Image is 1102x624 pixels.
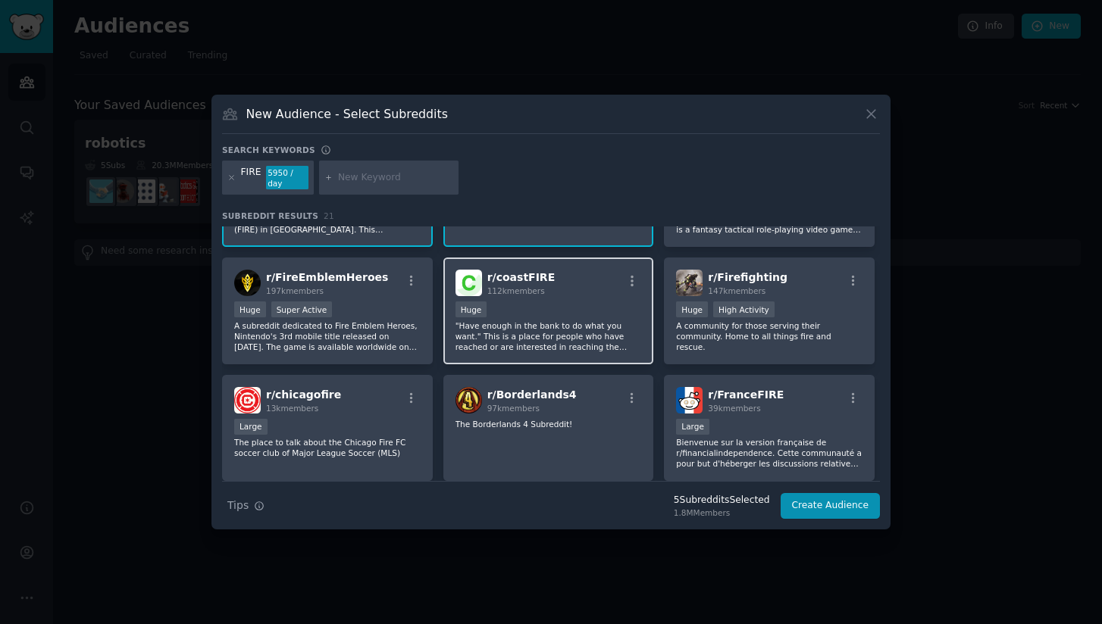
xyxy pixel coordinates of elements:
span: r/ coastFIRE [487,271,556,283]
button: Tips [222,492,270,519]
span: 97k members [487,404,540,413]
span: 197k members [266,286,324,295]
div: Huge [456,301,487,317]
div: Huge [676,301,708,317]
p: A community for those serving their community. Home to all things fire and rescue. [676,320,863,352]
span: Tips [227,498,249,513]
span: Subreddit Results [222,211,318,221]
div: FIRE [241,166,261,190]
input: New Keyword [338,171,453,185]
span: r/ FranceFIRE [708,388,784,401]
p: Bienvenue sur la version française de r/financialindependence. Cette communauté a pour but d'hébe... [676,437,863,469]
p: "Have enough in the bank to do what you want." This is a place for people who have reached or are... [456,320,642,352]
img: Firefighting [676,270,703,296]
div: Super Active [271,301,333,317]
span: 112k members [487,286,545,295]
div: Huge [234,301,266,317]
div: High Activity [713,301,775,317]
span: r/ Firefighting [708,271,787,283]
span: r/ FireEmblemHeroes [266,271,388,283]
p: The Borderlands 4 Subreddit! [456,419,642,429]
h3: New Audience - Select Subreddits [246,106,448,122]
span: r/ chicagofire [266,388,341,401]
span: 21 [324,211,334,220]
div: 5950 / day [266,166,308,190]
button: Create Audience [781,493,881,519]
span: 13k members [266,404,318,413]
span: r/ Borderlands4 [487,388,577,401]
img: FireEmblemHeroes [234,270,261,296]
p: A subreddit dedicated to Fire Emblem Heroes, Nintendo's 3rd mobile title released on [DATE]. The ... [234,320,421,352]
h3: Search keywords [222,145,315,155]
div: 5 Subreddit s Selected [674,494,770,507]
p: The place to talk about the Chicago Fire FC soccer club of Major League Soccer (MLS) [234,437,421,458]
span: 39k members [708,404,760,413]
img: Borderlands4 [456,387,482,413]
div: Large [676,419,709,435]
img: coastFIRE [456,270,482,296]
span: 147k members [708,286,765,295]
img: FranceFIRE [676,387,703,413]
img: chicagofire [234,387,261,413]
div: 1.8M Members [674,507,770,518]
div: Large [234,419,268,435]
